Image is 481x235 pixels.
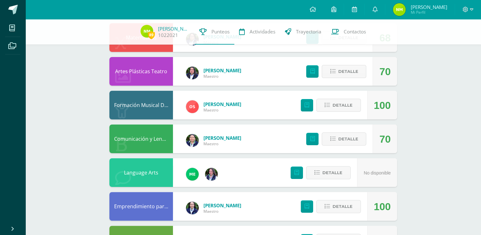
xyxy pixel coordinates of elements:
img: 8c5fafd671cb72d60d7a2b3f00ae0ca7.png [186,168,199,181]
span: Detalle [333,99,353,111]
div: Emprendimiento para la Productividad [109,192,173,221]
div: Language Arts [109,158,173,187]
span: Maestro [203,74,241,79]
a: 1022021 [158,32,178,39]
div: 70 [379,125,391,153]
span: Detalle [333,201,353,212]
div: 100 [374,192,391,221]
span: Maestro [203,141,241,146]
a: [PERSON_NAME] [203,135,241,141]
div: Formación Musical Danza [109,91,173,119]
img: ee34ef986f03f45fc2392d0669348478.png [186,67,199,79]
span: 89 [148,31,155,39]
a: [PERSON_NAME] [203,67,241,74]
a: Actividades [234,19,280,45]
img: b8226ceb125c0af13735f85e92e68570.png [393,3,406,16]
div: 70 [379,57,391,86]
a: [PERSON_NAME] [203,202,241,209]
span: Detalle [322,167,342,179]
span: [PERSON_NAME] [410,4,447,10]
img: c2cac8c8949180abbaeb50eb558f15c4.png [205,168,218,181]
a: Punteos [195,19,234,45]
span: No disponible [364,170,391,175]
button: Detalle [316,99,361,112]
span: Actividades [250,28,275,35]
span: Detalle [338,66,358,77]
div: 100 [374,91,391,120]
button: Detalle [322,65,366,78]
div: Artes Plásticas Teatro [109,57,173,86]
span: Contactos [344,28,366,35]
button: Detalle [316,200,361,213]
img: 5d1b5d840bccccd173cb0b83f6027e73.png [186,100,199,113]
a: Trayectoria [280,19,326,45]
a: Contactos [326,19,371,45]
span: Mi Perfil [410,10,447,15]
img: 7c69af67f35011c215e125924d43341a.png [186,134,199,147]
button: Detalle [322,132,366,146]
img: b8226ceb125c0af13735f85e92e68570.png [141,25,153,38]
span: Maestro [203,209,241,214]
a: [PERSON_NAME][GEOGRAPHIC_DATA] [158,25,190,32]
img: 8cc4a9626247cd43eb92cada0100e39f.png [186,202,199,214]
button: Detalle [306,166,351,179]
span: Maestro [203,107,241,113]
span: Punteos [211,28,230,35]
a: [PERSON_NAME] [203,101,241,107]
span: Detalle [338,133,358,145]
div: Comunicación y Lenguaje [109,125,173,153]
span: Trayectoria [296,28,321,35]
